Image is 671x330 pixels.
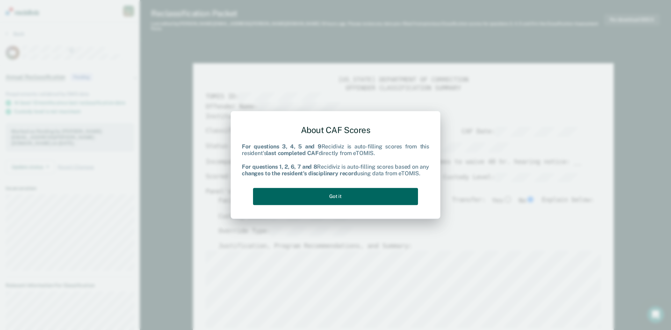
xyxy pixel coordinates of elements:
[242,163,317,170] b: For questions 1, 2, 6, 7 and 8
[242,144,322,150] b: For questions 3, 4, 5 and 9
[266,150,318,157] b: last completed CAF
[253,188,418,205] button: Got it
[242,144,429,177] div: Recidiviz is auto-filling scores from this resident's directly from eTOMIS. Recidiviz is auto-fil...
[242,170,357,177] b: changes to the resident's disciplinary record
[242,119,429,141] div: About CAF Scores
